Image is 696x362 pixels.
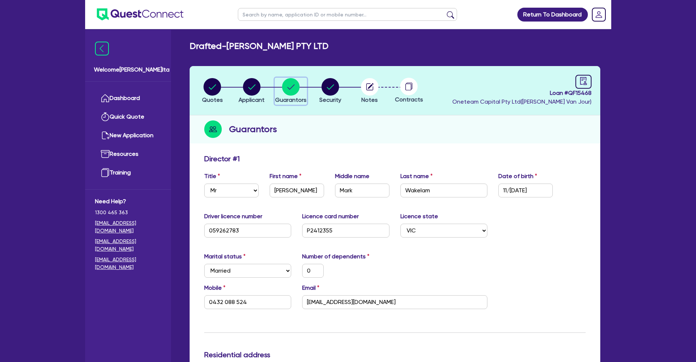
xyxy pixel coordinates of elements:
[101,131,110,140] img: new-application
[275,78,307,105] button: Guarantors
[190,41,328,51] h2: Drafted - [PERSON_NAME] PTY LTD
[579,77,587,85] span: audit
[452,98,592,105] span: Oneteam Capital Pty Ltd ( [PERSON_NAME] Van Jour )
[452,89,592,97] span: Loan # QF15468
[95,126,161,145] a: New Application
[270,172,301,181] label: First name
[238,8,457,21] input: Search by name, application ID or mobile number...
[302,252,369,261] label: Number of dependents
[94,65,162,74] span: Welcome [PERSON_NAME]lta
[95,145,161,163] a: Resources
[204,120,222,138] img: step-icon
[95,42,109,55] img: icon-menu-close
[302,212,359,221] label: Licence card number
[335,172,369,181] label: Middle name
[498,184,553,197] input: DD / MM / YYYY
[238,78,265,105] button: Applicant
[95,256,161,271] a: [EMAIL_ADDRESS][DOMAIN_NAME]
[319,78,342,105] button: Security
[202,96,223,103] span: Quotes
[97,8,183,20] img: quest-connect-logo-blue
[95,197,161,206] span: Need Help?
[361,78,379,105] button: Notes
[275,96,307,103] span: Guarantors
[95,209,161,216] span: 1300 465 363
[204,350,586,359] h3: Residential address
[517,8,588,22] a: Return To Dashboard
[202,78,223,105] button: Quotes
[95,89,161,108] a: Dashboard
[319,96,341,103] span: Security
[95,108,161,126] a: Quick Quote
[95,219,161,235] a: [EMAIL_ADDRESS][DOMAIN_NAME]
[400,212,438,221] label: Licence state
[589,5,608,24] a: Dropdown toggle
[204,212,262,221] label: Driver licence number
[101,168,110,177] img: training
[302,284,319,292] label: Email
[395,96,423,103] span: Contracts
[95,163,161,182] a: Training
[204,172,220,181] label: Title
[95,238,161,253] a: [EMAIL_ADDRESS][DOMAIN_NAME]
[101,112,110,121] img: quick-quote
[361,96,378,103] span: Notes
[400,172,433,181] label: Last name
[498,172,537,181] label: Date of birth
[239,96,265,103] span: Applicant
[204,252,246,261] label: Marital status
[229,123,277,136] h2: Guarantors
[101,150,110,158] img: resources
[204,154,240,163] h3: Director # 1
[204,284,225,292] label: Mobile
